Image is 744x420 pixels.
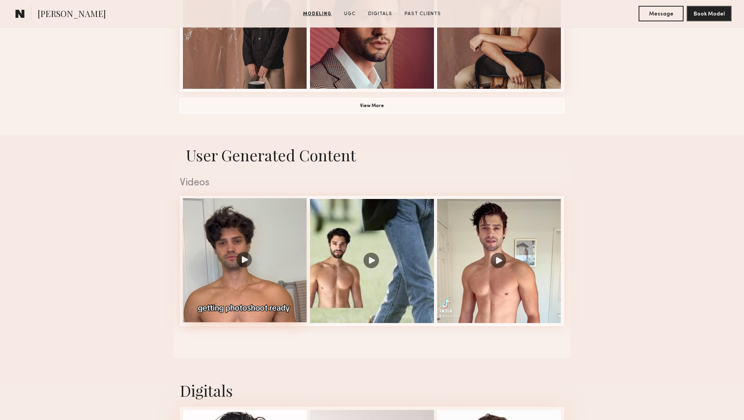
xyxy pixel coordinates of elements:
a: Past Clients [401,10,444,17]
h1: User Generated Content [174,145,570,165]
a: UGC [341,10,359,17]
button: Message [639,6,684,21]
button: View More [180,98,564,114]
button: Book Model [687,6,732,21]
div: Videos [180,178,564,188]
a: Modeling [300,10,335,17]
a: Digitals [365,10,395,17]
a: Book Model [687,10,732,17]
div: Digitals [180,380,564,401]
span: [PERSON_NAME] [38,8,106,21]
